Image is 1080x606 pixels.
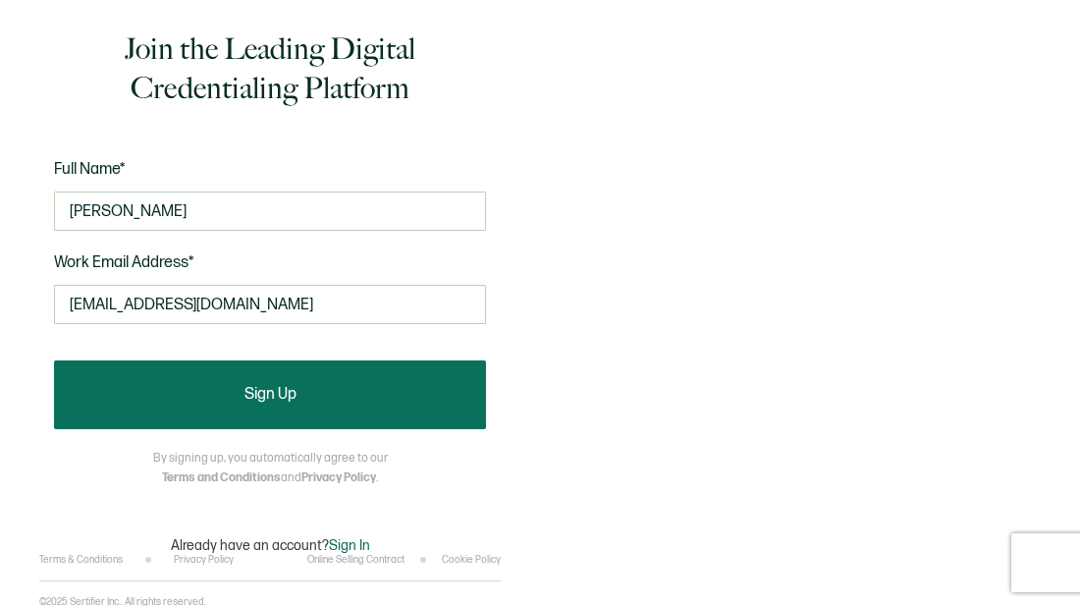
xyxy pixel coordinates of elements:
[54,160,126,179] span: Full Name*
[162,470,281,485] a: Terms and Conditions
[329,537,370,554] span: Sign In
[54,253,194,272] span: Work Email Address*
[174,554,234,566] a: Privacy Policy
[442,554,501,566] a: Cookie Policy
[171,537,370,554] p: Already have an account?
[54,285,486,324] input: Enter your work email address
[54,29,486,108] h1: Join the Leading Digital Credentialing Platform
[54,360,486,429] button: Sign Up
[39,554,123,566] a: Terms & Conditions
[301,470,376,485] a: Privacy Policy
[244,387,297,403] span: Sign Up
[153,449,388,488] p: By signing up, you automatically agree to our and .
[54,192,486,231] input: Jane Doe
[307,554,405,566] a: Online Selling Contract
